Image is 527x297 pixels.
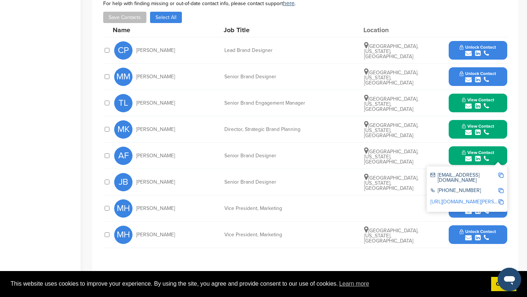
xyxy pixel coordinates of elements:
div: Senior Brand Designer [224,180,334,185]
span: JB [114,173,132,191]
button: View Contact [453,92,503,114]
div: Senior Brand Designer [224,74,334,79]
span: [GEOGRAPHIC_DATA], [US_STATE], [GEOGRAPHIC_DATA] [364,228,418,244]
span: TL [114,94,132,112]
img: Copy [498,173,504,178]
span: [PERSON_NAME] [136,153,175,158]
span: [PERSON_NAME] [136,101,175,106]
span: MH [114,226,132,244]
span: [GEOGRAPHIC_DATA], [US_STATE], [GEOGRAPHIC_DATA] [364,69,418,86]
span: [GEOGRAPHIC_DATA], [US_STATE], [GEOGRAPHIC_DATA] [364,148,418,165]
span: [PERSON_NAME] [136,74,175,79]
button: Save Contacts [103,12,146,23]
a: learn more about cookies [338,278,370,289]
a: dismiss cookie message [491,277,516,292]
div: [EMAIL_ADDRESS][DOMAIN_NAME] [430,173,498,183]
span: [PERSON_NAME] [136,232,175,237]
img: Copy [498,199,504,204]
div: Director, Strategic Brand Planning [224,127,334,132]
span: MK [114,120,132,139]
span: Unlock Contact [460,229,496,234]
button: Unlock Contact [451,66,505,88]
span: View Contact [462,150,494,155]
span: View Contact [462,97,494,102]
span: [GEOGRAPHIC_DATA], [US_STATE], [GEOGRAPHIC_DATA] [364,175,418,191]
div: Job Title [224,27,333,33]
button: Select All [150,12,182,23]
span: [PERSON_NAME] [136,180,175,185]
div: Name [113,27,193,33]
span: CP [114,41,132,60]
span: [PERSON_NAME] [136,48,175,53]
button: Unlock Contact [451,224,505,246]
span: [PERSON_NAME] [136,206,175,211]
span: AF [114,147,132,165]
div: Senior Brand Designer [224,153,334,158]
div: For help with finding missing or out-of-date contact info, please contact support . [103,0,507,6]
img: Copy [498,188,504,193]
button: View Contact [453,119,503,140]
div: [PHONE_NUMBER] [430,188,498,194]
div: Senior Brand Engagement Manager [224,101,334,106]
div: Vice President, Marketing [224,232,334,237]
span: [GEOGRAPHIC_DATA], [US_STATE], [GEOGRAPHIC_DATA] [364,122,418,139]
span: View Contact [462,124,494,129]
span: [PERSON_NAME] [136,127,175,132]
a: [URL][DOMAIN_NAME][PERSON_NAME] [430,199,520,205]
span: [GEOGRAPHIC_DATA], [US_STATE], [GEOGRAPHIC_DATA] [364,96,418,112]
iframe: Button to launch messaging window [498,268,521,291]
span: This website uses cookies to improve your experience. By using the site, you agree and provide co... [11,278,485,289]
span: Unlock Contact [460,45,496,50]
button: Unlock Contact [451,40,505,61]
span: MH [114,199,132,218]
div: Lead Brand Designer [224,48,334,53]
button: View Contact [453,145,503,167]
div: Location [363,27,418,33]
span: [GEOGRAPHIC_DATA], [US_STATE], [GEOGRAPHIC_DATA] [364,43,418,60]
span: MM [114,68,132,86]
div: Vice President, Marketing [224,206,334,211]
span: Unlock Contact [460,71,496,76]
